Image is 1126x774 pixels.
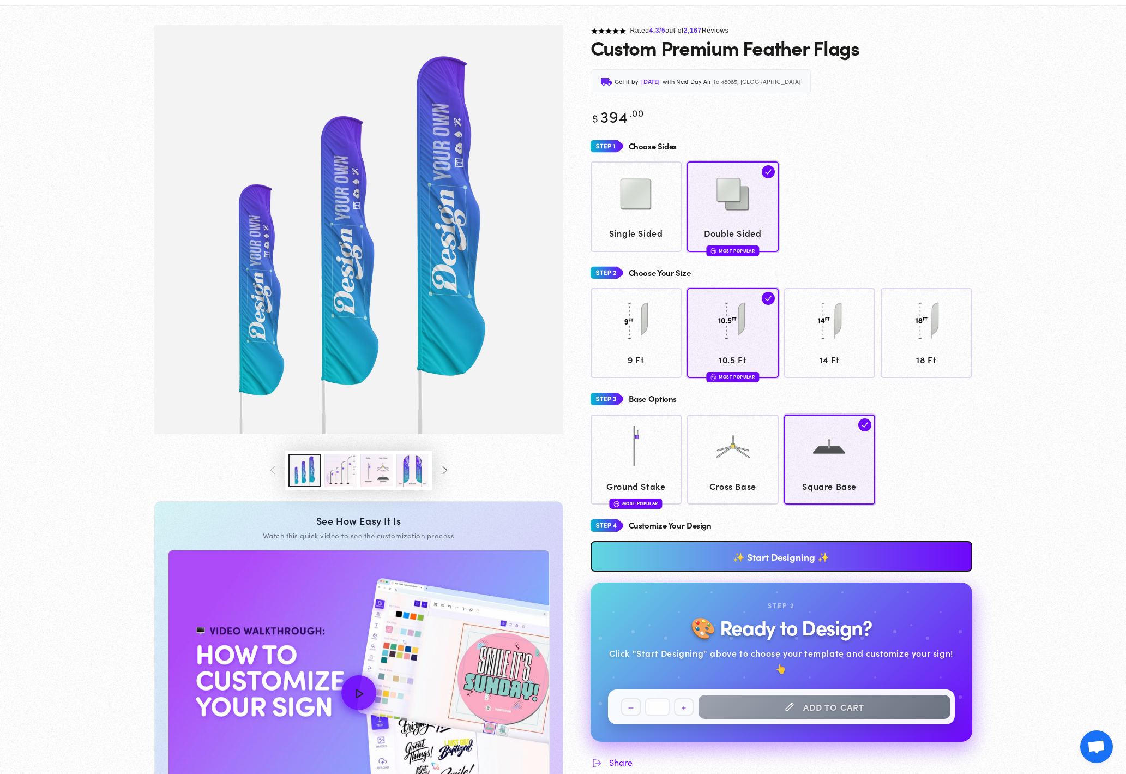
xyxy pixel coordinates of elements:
[591,37,859,58] h1: Custom Premium Feather Flags
[629,394,677,404] h4: Base Options
[649,27,659,34] span: 4.3
[706,372,759,382] div: Most Popular
[762,165,775,178] img: check.svg
[899,293,954,348] img: 18 Ft
[591,161,682,251] a: Single Sided Single Sided
[609,293,663,348] img: 9 Ft
[1080,730,1113,763] div: Open chat
[710,247,716,255] img: fire.svg
[591,415,682,505] a: Ground Stake Ground Stake Most Popular
[168,531,550,541] div: Watch this quick video to see the customization process
[288,454,321,487] button: Load image 1 in gallery view
[802,293,857,348] img: 14 Ft
[595,225,677,241] span: Single Sided
[762,292,775,305] img: check.svg
[858,418,871,431] img: check.svg
[706,245,759,256] div: Most Popular
[768,600,794,612] div: Step 2
[687,415,779,505] a: Cross Base Cross Base
[591,288,682,378] a: 9 Ft 9 Ft
[591,389,623,409] img: Step 3
[168,515,550,527] div: See How Easy It Is
[432,458,456,482] button: Slide right
[591,541,972,572] a: ✨ Start Designing ✨
[629,521,712,530] h4: Customize Your Design
[684,27,702,34] span: 2,167
[615,76,639,87] span: Get it by
[595,352,677,368] span: 9 Ft
[261,458,285,482] button: Slide left
[693,352,774,368] span: 10.5 Ft
[154,25,563,490] media-gallery: Gallery Viewer
[591,136,623,157] img: Step 1
[690,616,871,638] h2: 🎨 Ready to Design?
[609,167,663,221] img: Single Sided
[659,27,665,34] span: /5
[687,288,779,378] a: 10.5 Ft 10.5 Ft Most Popular
[629,142,677,151] h4: Choose Sides
[591,515,623,536] img: Step 4
[324,454,357,487] button: Load image 2 in gallery view
[630,27,729,34] span: Rated out of Reviews
[714,76,800,87] span: to 48085, [GEOGRAPHIC_DATA]
[693,225,774,241] span: Double Sided
[784,288,876,378] a: 14 Ft 14 Ft
[591,263,623,283] img: Step 2
[706,293,760,348] img: 10.5 Ft
[591,105,645,127] bdi: 394
[881,288,972,378] a: 18 Ft 18 Ft
[614,500,619,507] img: fire.svg
[641,76,660,87] span: [DATE]
[629,268,691,278] h4: Choose Your Size
[360,454,393,487] button: Load image 3 in gallery view
[610,499,663,509] div: Most Popular
[706,167,760,221] img: Double Sided
[789,478,870,494] span: Square Base
[609,757,633,767] span: Share
[595,478,677,494] span: Ground Stake
[608,645,955,677] div: Click "Start Designing" above to choose your template and customize your sign! 👆
[693,478,774,494] span: Cross Base
[784,415,876,505] a: Square Base Square Base
[687,161,779,251] a: Double Sided Double Sided Most Popular
[663,76,711,87] span: with Next Day Air
[396,454,429,487] button: Load image 4 in gallery view
[706,419,760,474] img: Cross Base
[710,373,716,381] img: fire.svg
[886,352,967,368] span: 18 Ft
[591,755,633,769] button: Share
[802,419,857,474] img: Square Base
[629,106,645,119] sup: .00
[609,419,663,474] img: Ground Stake
[154,25,563,434] img: Custom Premium Feather Flags
[789,352,870,368] span: 14 Ft
[699,695,950,719] button: Start Designing First
[592,110,599,125] span: $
